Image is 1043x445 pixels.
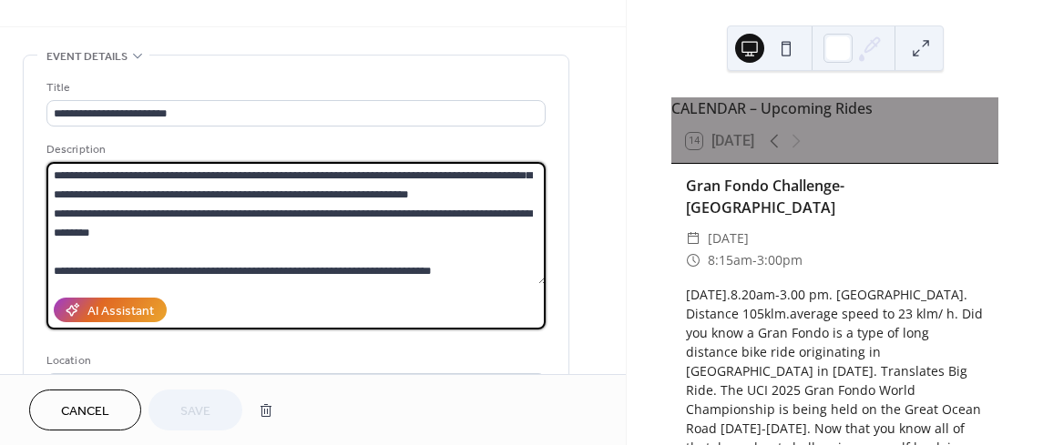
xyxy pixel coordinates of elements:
button: AI Assistant [54,298,167,322]
span: - [752,249,757,271]
div: ​ [686,228,700,249]
div: CALENDAR – Upcoming Rides [671,97,998,119]
div: Location [46,351,542,370]
button: Cancel [29,389,141,430]
span: 3:00pm [757,249,803,271]
span: Event details [46,47,128,66]
div: Description [46,140,542,159]
div: ​ [686,249,700,271]
div: Title [46,78,542,97]
span: Cancel [61,402,109,421]
span: [DATE] [708,228,749,249]
span: 8:15am [708,249,752,271]
div: Gran Fondo Challenge- [GEOGRAPHIC_DATA] [686,175,984,218]
div: AI Assistant [87,302,154,321]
